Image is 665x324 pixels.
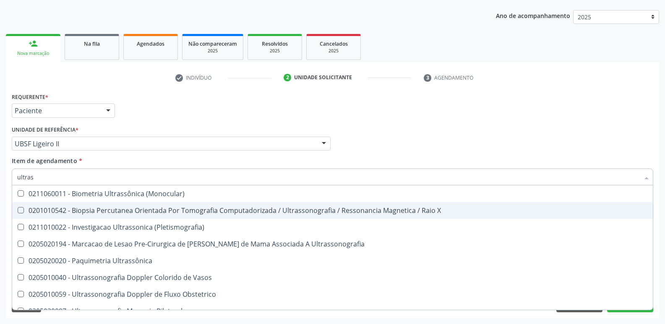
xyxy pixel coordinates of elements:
[12,124,78,137] label: Unidade de referência
[17,274,648,281] div: 0205010040 - Ultrassonografia Doppler Colorido de Vasos
[254,48,296,54] div: 2025
[17,291,648,298] div: 0205010059 - Ultrassonografia Doppler de Fluxo Obstetrico
[17,241,648,247] div: 0205020194 - Marcacao de Lesao Pre-Cirurgica de [PERSON_NAME] de Mama Associada A Ultrassonografia
[84,40,100,47] span: Na fila
[17,190,648,197] div: 0211060011 - Biometria Ultrassônica (Monocular)
[188,48,237,54] div: 2025
[12,50,55,57] div: Nova marcação
[17,257,648,264] div: 0205020020 - Paquimetria Ultrassônica
[262,40,288,47] span: Resolvidos
[17,308,648,314] div: 0205020097 - Ultrassonografia Mamaria Bilateral
[294,74,352,81] div: Unidade solicitante
[188,40,237,47] span: Não compareceram
[12,91,48,104] label: Requerente
[17,207,648,214] div: 0201010542 - Biopsia Percutanea Orientada Por Tomografia Computadorizada / Ultrassonografia / Res...
[137,40,164,47] span: Agendados
[15,140,313,148] span: UBSF Ligeiro II
[284,74,291,81] div: 2
[496,10,570,21] p: Ano de acompanhamento
[12,157,77,165] span: Item de agendamento
[320,40,348,47] span: Cancelados
[313,48,355,54] div: 2025
[29,39,38,48] div: person_add
[17,168,639,185] input: Buscar por procedimentos
[15,106,98,115] span: Paciente
[17,224,648,231] div: 0211010022 - Investigacao Ultrassonica (Pletismografia)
